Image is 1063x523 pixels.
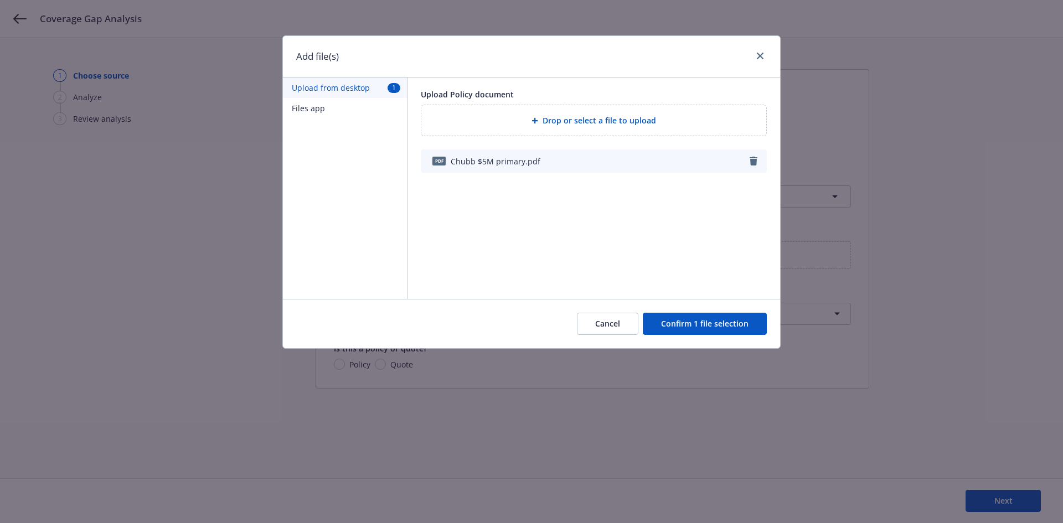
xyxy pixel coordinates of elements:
span: pdf [432,157,446,165]
div: Drop or select a file to upload [421,105,767,136]
button: Files app [283,98,407,118]
div: Upload Policy document [421,89,767,100]
button: Cancel [577,313,638,335]
span: Drop or select a file to upload [543,115,656,126]
h1: Add file(s) [296,49,339,64]
button: Confirm 1 file selection [643,313,767,335]
button: Upload from desktop1 [283,77,407,98]
span: 1 [388,83,400,92]
a: close [754,49,767,63]
span: Chubb $5M primary.pdf [451,156,540,167]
